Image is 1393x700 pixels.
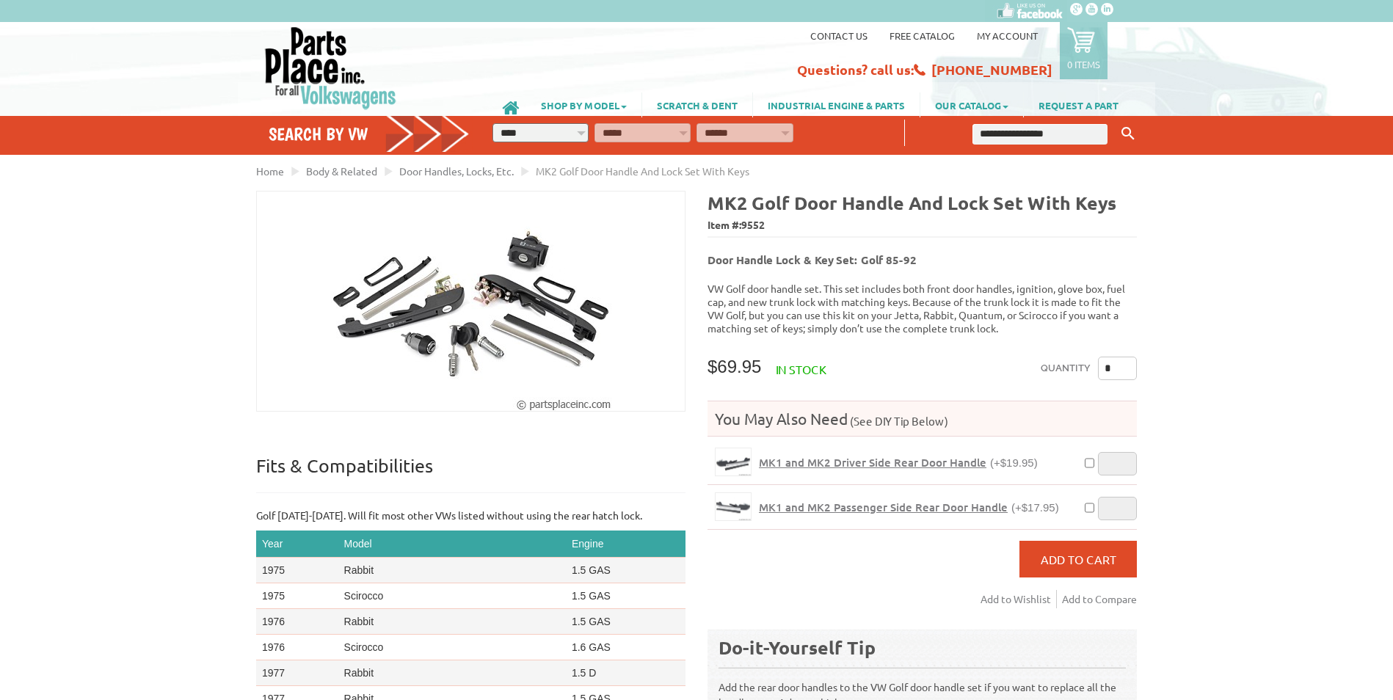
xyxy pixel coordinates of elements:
b: Door Handle Lock & Key Set: Golf 85-92 [708,252,917,267]
a: INDUSTRIAL ENGINE & PARTS [753,92,920,117]
a: SCRATCH & DENT [642,92,752,117]
a: Free Catalog [890,29,955,42]
a: 0 items [1060,22,1108,79]
h4: Search by VW [269,123,470,145]
span: MK1 and MK2 Driver Side Rear Door Handle [759,455,986,470]
span: Item #: [708,215,1137,236]
b: MK2 Golf Door Handle and Lock Set With Keys [708,191,1116,214]
td: Scirocco [338,635,566,660]
span: (See DIY Tip Below) [848,414,948,428]
span: Add to Cart [1041,552,1116,566]
a: MK1 and MK2 Driver Side Rear Door Handle [715,448,752,476]
td: 1977 [256,660,338,686]
p: VW Golf door handle set. This set includes both front door handles, ignition, glove box, fuel cap... [708,282,1137,335]
td: Rabbit [338,660,566,686]
th: Year [256,531,338,558]
td: 1975 [256,558,338,583]
span: 9552 [741,218,765,231]
a: MK1 and MK2 Passenger Side Rear Door Handle(+$17.95) [759,500,1059,514]
img: MK2 Golf Door Handle and Lock Set With Keys [330,192,612,411]
span: $69.95 [708,357,761,376]
span: In stock [776,362,826,376]
th: Engine [566,531,685,558]
span: MK1 and MK2 Passenger Side Rear Door Handle [759,500,1008,514]
td: Rabbit [338,558,566,583]
a: SHOP BY MODEL [526,92,641,117]
a: REQUEST A PART [1024,92,1133,117]
img: MK1 and MK2 Passenger Side Rear Door Handle [716,493,751,520]
a: Home [256,164,284,178]
a: MK1 and MK2 Driver Side Rear Door Handle(+$19.95) [759,456,1038,470]
td: 1.5 D [566,660,685,686]
td: 1976 [256,609,338,635]
td: Scirocco [338,583,566,609]
img: MK1 and MK2 Driver Side Rear Door Handle [716,448,751,475]
p: Golf [DATE]-[DATE]. Will fit most other VWs listed without using the rear hatch lock. [256,508,685,523]
label: Quantity [1041,357,1091,380]
h4: You May Also Need [708,409,1137,429]
a: OUR CATALOG [920,92,1023,117]
td: 1976 [256,635,338,660]
th: Model [338,531,566,558]
td: 1.5 GAS [566,609,685,635]
span: (+$17.95) [1011,501,1059,514]
a: My Account [977,29,1038,42]
button: Add to Cart [1019,541,1137,577]
img: Parts Place Inc! [263,26,398,110]
b: Do-it-Yourself Tip [719,635,876,659]
a: Add to Compare [1062,590,1137,608]
button: Keyword Search [1117,122,1139,146]
a: MK1 and MK2 Passenger Side Rear Door Handle [715,492,752,521]
td: 1.5 GAS [566,558,685,583]
span: (+$19.95) [990,456,1038,469]
td: 1.5 GAS [566,583,685,609]
a: Add to Wishlist [981,590,1057,608]
td: Rabbit [338,609,566,635]
td: 1.6 GAS [566,635,685,660]
a: Door Handles, Locks, Etc. [399,164,514,178]
span: MK2 Golf Door Handle and Lock Set With Keys [536,164,749,178]
p: 0 items [1067,58,1100,70]
td: 1975 [256,583,338,609]
a: Body & Related [306,164,377,178]
a: Contact us [810,29,868,42]
p: Fits & Compatibilities [256,454,685,493]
